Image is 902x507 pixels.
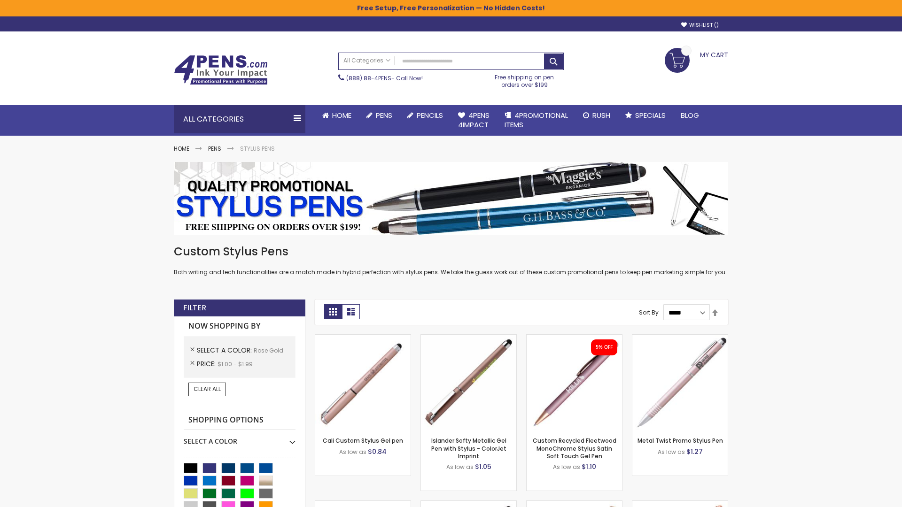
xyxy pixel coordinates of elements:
[359,105,400,126] a: Pens
[527,335,622,430] img: Custom Recycled Fleetwood MonoChrome Stylus Satin Soft Touch Gel Pen-Rose Gold
[174,55,268,85] img: 4Pens Custom Pens and Promotional Products
[632,335,728,430] img: Metal Twist Promo Stylus Pen-Rose gold
[421,335,516,430] img: Islander Softy Metallic Gel Pen with Stylus - ColorJet Imprint-Rose Gold
[197,346,254,355] span: Select A Color
[240,145,275,153] strong: Stylus Pens
[686,447,703,456] span: $1.27
[639,308,659,316] label: Sort By
[184,316,295,336] strong: Now Shopping by
[451,105,497,136] a: 4Pens4impact
[194,385,221,393] span: Clear All
[421,334,516,342] a: Islander Softy Metallic Gel Pen with Stylus - ColorJet Imprint-Rose Gold
[343,57,390,64] span: All Categories
[339,53,395,69] a: All Categories
[184,430,295,446] div: Select A Color
[618,105,673,126] a: Specials
[188,383,226,396] a: Clear All
[184,410,295,430] strong: Shopping Options
[575,105,618,126] a: Rush
[596,344,613,351] div: 5% OFF
[323,437,403,445] a: Cali Custom Stylus Gel pen
[527,334,622,342] a: Custom Recycled Fleetwood MonoChrome Stylus Satin Soft Touch Gel Pen-Rose Gold
[635,110,666,120] span: Specials
[417,110,443,120] span: Pencils
[315,334,411,342] a: Cali Custom Stylus Gel pen-Rose Gold
[681,22,719,29] a: Wishlist
[208,145,221,153] a: Pens
[505,110,568,130] span: 4PROMOTIONAL ITEMS
[197,359,218,369] span: Price
[673,105,707,126] a: Blog
[376,110,392,120] span: Pens
[315,335,411,430] img: Cali Custom Stylus Gel pen-Rose Gold
[400,105,451,126] a: Pencils
[174,145,189,153] a: Home
[497,105,575,136] a: 4PROMOTIONALITEMS
[346,74,391,82] a: (888) 88-4PENS
[174,244,728,259] h1: Custom Stylus Pens
[458,110,490,130] span: 4Pens 4impact
[254,346,283,354] span: Rose Gold
[174,105,305,133] div: All Categories
[658,448,685,456] span: As low as
[183,303,206,313] strong: Filter
[681,110,699,120] span: Blog
[315,105,359,126] a: Home
[553,463,580,471] span: As low as
[638,437,723,445] a: Metal Twist Promo Stylus Pen
[368,447,387,456] span: $0.84
[324,304,342,319] strong: Grid
[592,110,610,120] span: Rush
[346,74,423,82] span: - Call Now!
[174,244,728,277] div: Both writing and tech functionalities are a match made in hybrid perfection with stylus pens. We ...
[632,334,728,342] a: Metal Twist Promo Stylus Pen-Rose gold
[218,360,253,368] span: $1.00 - $1.99
[485,70,564,89] div: Free shipping on pen orders over $199
[174,162,728,235] img: Stylus Pens
[332,110,351,120] span: Home
[533,437,616,460] a: Custom Recycled Fleetwood MonoChrome Stylus Satin Soft Touch Gel Pen
[446,463,474,471] span: As low as
[475,462,491,471] span: $1.05
[582,462,596,471] span: $1.10
[431,437,506,460] a: Islander Softy Metallic Gel Pen with Stylus - ColorJet Imprint
[339,448,366,456] span: As low as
